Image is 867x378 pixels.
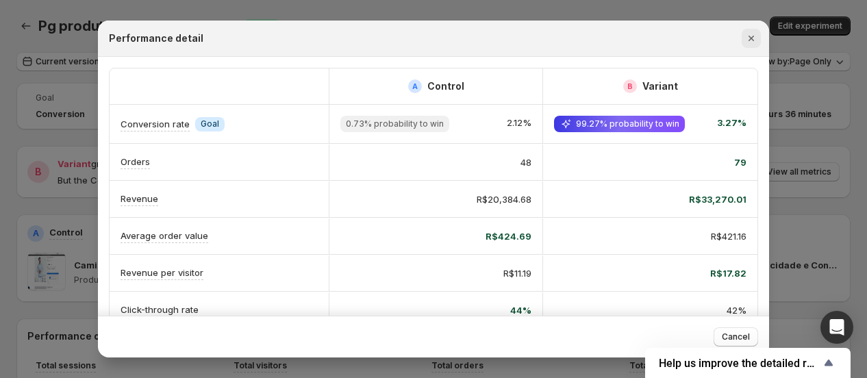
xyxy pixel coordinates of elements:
[427,79,464,93] h2: Control
[711,229,746,243] span: R$421.16
[520,155,531,169] span: 48
[121,192,158,205] p: Revenue
[742,29,761,48] button: Close
[121,117,190,131] p: Conversion rate
[109,32,203,45] h2: Performance detail
[727,303,746,317] span: 42%
[412,82,418,90] h2: A
[507,116,531,132] span: 2.12%
[510,303,531,317] span: 44%
[820,311,853,344] div: Open Intercom Messenger
[642,79,678,93] h2: Variant
[659,357,820,370] span: Help us improve the detailed report for A/B campaigns
[689,192,746,206] span: R$33,270.01
[576,118,679,129] span: 99.27% probability to win
[486,229,531,243] span: R$424.69
[201,118,219,129] span: Goal
[717,116,746,132] span: 3.27%
[121,155,150,168] p: Orders
[121,303,199,316] p: Click-through rate
[121,266,203,279] p: Revenue per visitor
[346,118,444,129] span: 0.73% probability to win
[659,355,837,371] button: Show survey - Help us improve the detailed report for A/B campaigns
[627,82,633,90] h2: B
[503,266,531,280] span: R$11.19
[710,266,746,280] span: R$17.82
[477,192,531,206] span: R$20,384.68
[714,327,758,346] button: Cancel
[121,229,208,242] p: Average order value
[734,155,746,169] span: 79
[722,331,750,342] span: Cancel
